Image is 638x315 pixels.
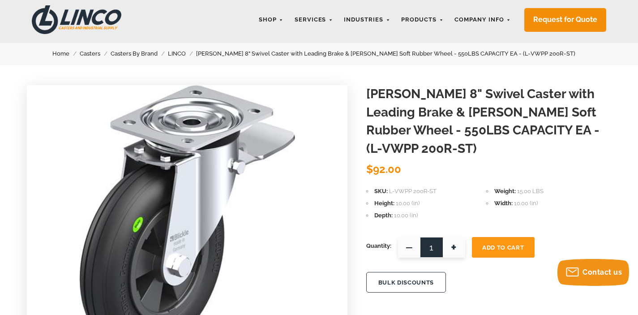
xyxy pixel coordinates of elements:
a: Home [52,49,80,59]
button: Add To Cart [472,237,535,258]
a: LINCO [168,49,196,59]
span: 15.00 LBS [517,188,544,194]
a: Industries [339,11,394,29]
span: SKU [374,188,388,194]
button: Contact us [557,259,629,286]
span: Depth [374,212,393,219]
span: 10.00 (in) [394,212,418,219]
span: Add To Cart [482,244,524,251]
span: Contact us [582,268,622,276]
span: — [398,237,420,258]
h1: [PERSON_NAME] 8" Swivel Caster with Leading Brake & [PERSON_NAME] Soft Rubber Wheel - 550LBS CAPA... [366,85,611,158]
span: + [443,237,465,258]
button: BULK DISCOUNTS [366,272,446,293]
a: [PERSON_NAME] 8" Swivel Caster with Leading Brake & [PERSON_NAME] Soft Rubber Wheel - 550LBS CAPA... [196,49,586,59]
img: LINCO CASTERS & INDUSTRIAL SUPPLY [32,5,121,34]
a: Shop [254,11,288,29]
span: Quantity [366,237,391,255]
span: $92.00 [366,163,401,176]
span: Height [374,200,394,207]
span: L-VWPP 200R-ST [389,188,437,194]
a: Products [397,11,448,29]
a: Casters By Brand [111,49,168,59]
span: 10.00 (in) [514,200,538,207]
a: Casters [80,49,111,59]
a: Services [290,11,338,29]
a: Request for Quote [524,8,606,32]
span: Weight [494,188,516,194]
a: Company Info [450,11,515,29]
span: 10.00 (in) [396,200,420,207]
span: Width [494,200,513,207]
